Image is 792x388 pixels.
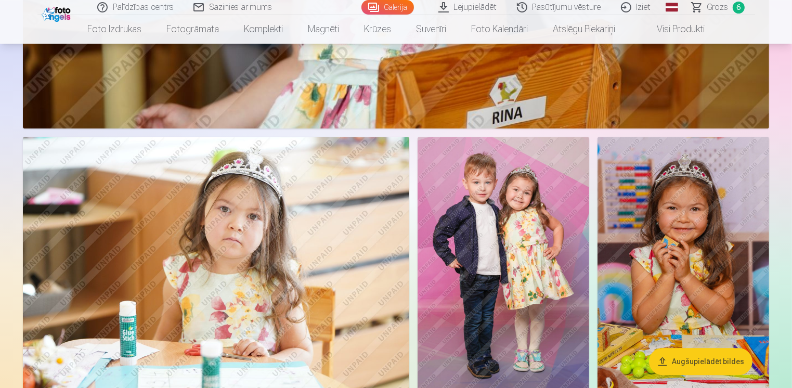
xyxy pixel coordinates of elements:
[540,15,628,44] a: Atslēgu piekariņi
[154,15,231,44] a: Fotogrāmata
[295,15,352,44] a: Magnēti
[404,15,459,44] a: Suvenīri
[649,348,752,376] button: Augšupielādēt bildes
[628,15,717,44] a: Visi produkti
[459,15,540,44] a: Foto kalendāri
[707,1,729,14] span: Grozs
[42,4,73,22] img: /fa1
[733,2,745,14] span: 6
[231,15,295,44] a: Komplekti
[75,15,154,44] a: Foto izdrukas
[352,15,404,44] a: Krūzes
